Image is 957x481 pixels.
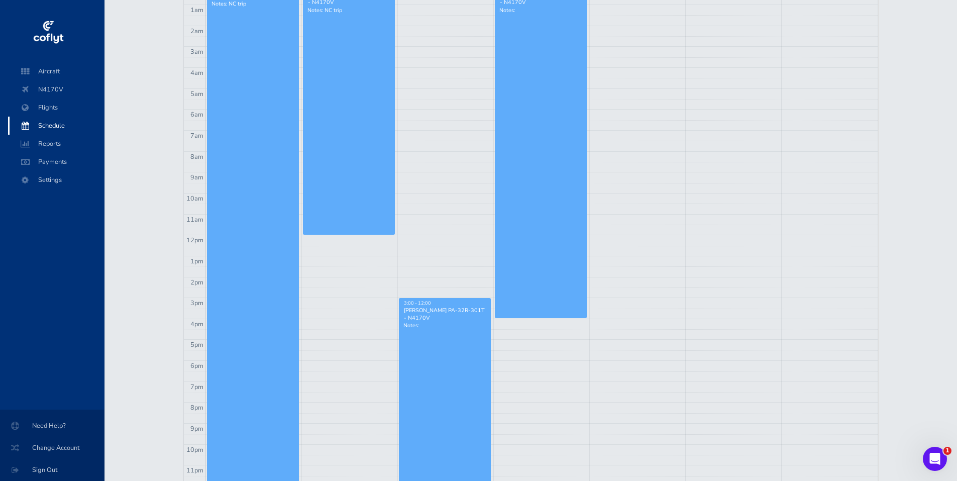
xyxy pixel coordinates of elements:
span: 3:00 - 12:00 [404,300,431,306]
span: 10pm [186,445,203,454]
p: Notes: NC trip [307,7,390,14]
span: 5am [190,89,203,99]
p: Notes: [499,7,582,14]
span: N4170V [18,80,94,99]
span: 12pm [186,236,203,245]
span: Sign Out [12,461,92,479]
span: 9pm [190,424,203,433]
span: Schedule [18,117,94,135]
span: Aircraft [18,62,94,80]
iframe: Intercom live chat [923,447,947,471]
span: Reports [18,135,94,153]
span: 5pm [190,340,203,349]
span: 7pm [190,382,203,392]
span: 3am [190,47,203,56]
span: 7am [190,131,203,140]
span: 6am [190,110,203,119]
span: 4am [190,68,203,77]
span: Settings [18,171,94,189]
span: 4pm [190,320,203,329]
span: 3pm [190,299,203,308]
span: 11am [186,215,203,224]
span: 8pm [190,403,203,412]
span: 10am [186,194,203,203]
span: 2am [190,27,203,36]
span: 2pm [190,278,203,287]
span: 8am [190,152,203,161]
span: 1 [943,447,951,455]
span: Change Account [12,439,92,457]
span: 9am [190,173,203,182]
span: Flights [18,99,94,117]
div: [PERSON_NAME] PA-32R-301T - N4170V [403,307,486,322]
span: 1am [190,6,203,15]
span: Need Help? [12,417,92,435]
span: Payments [18,153,94,171]
p: Notes: [403,322,486,329]
img: coflyt logo [32,18,65,48]
span: 6pm [190,361,203,370]
span: 11pm [186,466,203,475]
span: 1pm [190,257,203,266]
